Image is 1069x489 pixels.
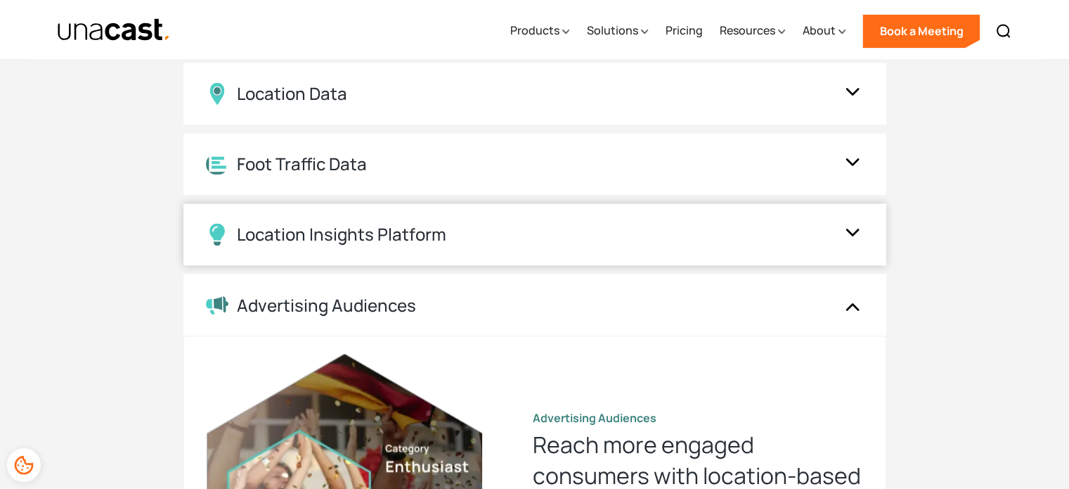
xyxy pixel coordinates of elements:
div: Foot Traffic Data [237,154,367,174]
div: Location Insights Platform [237,224,446,245]
div: Solutions [586,2,648,60]
div: About [802,2,846,60]
img: Advertising Audiences icon [206,295,228,315]
img: Search icon [995,23,1012,39]
img: Location Insights Platform icon [206,223,228,246]
div: Location Data [237,84,347,104]
div: Cookie Preferences [7,448,41,482]
div: Resources [719,22,775,39]
div: Products [510,2,569,60]
div: Solutions [586,22,637,39]
a: Book a Meeting [862,14,980,48]
div: About [802,22,835,39]
img: Unacast text logo [57,18,171,42]
div: Advertising Audiences [237,295,416,315]
strong: Advertising Audiences [533,409,656,425]
img: Location Data icon [206,82,228,105]
a: Pricing [665,2,702,60]
img: Location Analytics icon [206,153,228,175]
div: Resources [719,2,785,60]
div: Products [510,22,559,39]
a: home [57,18,171,42]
